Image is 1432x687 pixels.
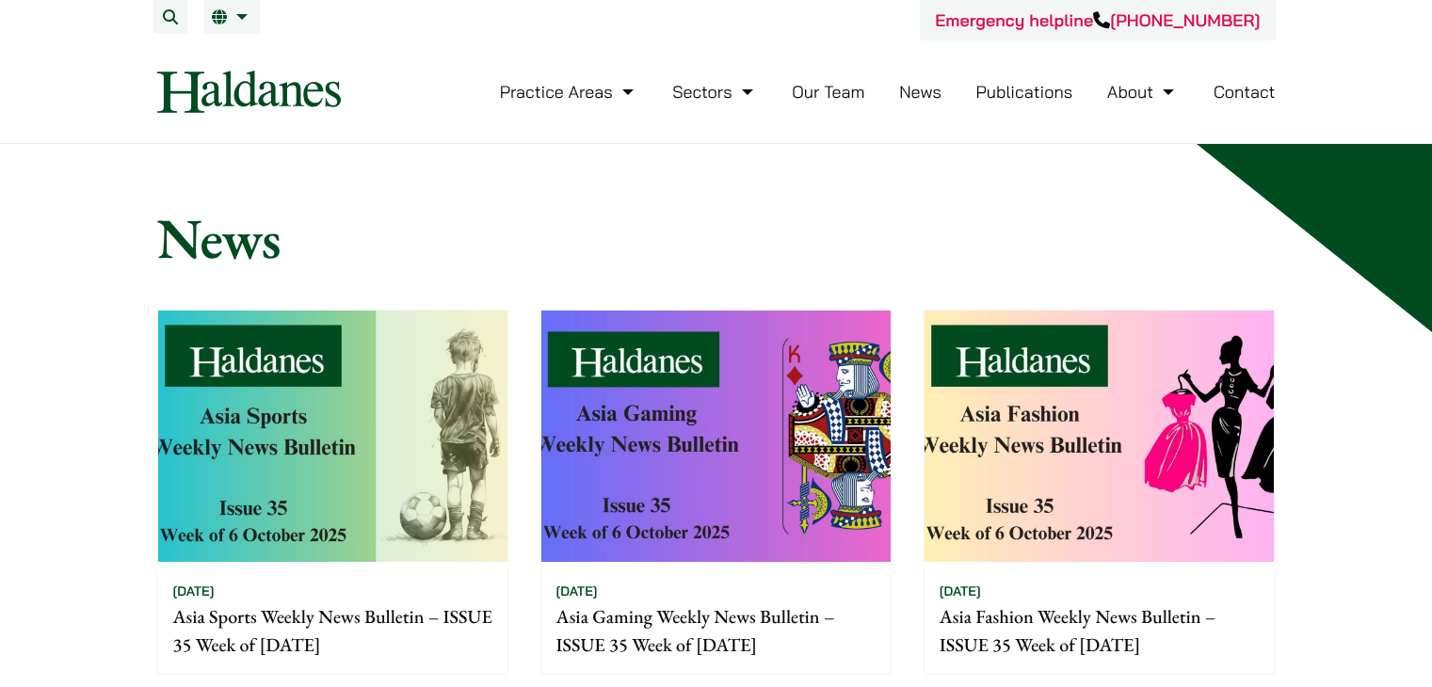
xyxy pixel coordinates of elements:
a: Our Team [792,81,864,103]
p: Asia Gaming Weekly News Bulletin – ISSUE 35 Week of [DATE] [556,602,876,659]
a: EN [212,9,252,24]
p: Asia Fashion Weekly News Bulletin – ISSUE 35 Week of [DATE] [940,602,1259,659]
p: Asia Sports Weekly News Bulletin – ISSUE 35 Week of [DATE] [173,602,492,659]
time: [DATE] [173,583,215,599]
a: Sectors [672,81,757,103]
img: Logo of Haldanes [157,71,341,113]
a: [DATE] Asia Gaming Weekly News Bulletin – ISSUE 35 Week of [DATE] [540,310,892,675]
a: Publications [976,81,1073,103]
a: About [1107,81,1179,103]
h1: News [157,204,1276,272]
a: [DATE] Asia Sports Weekly News Bulletin – ISSUE 35 Week of [DATE] [157,310,508,675]
a: Practice Areas [500,81,638,103]
a: Emergency helpline[PHONE_NUMBER] [935,9,1260,31]
time: [DATE] [940,583,981,599]
a: [DATE] Asia Fashion Weekly News Bulletin – ISSUE 35 Week of [DATE] [924,310,1275,675]
a: News [899,81,941,103]
time: [DATE] [556,583,598,599]
a: Contact [1214,81,1276,103]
